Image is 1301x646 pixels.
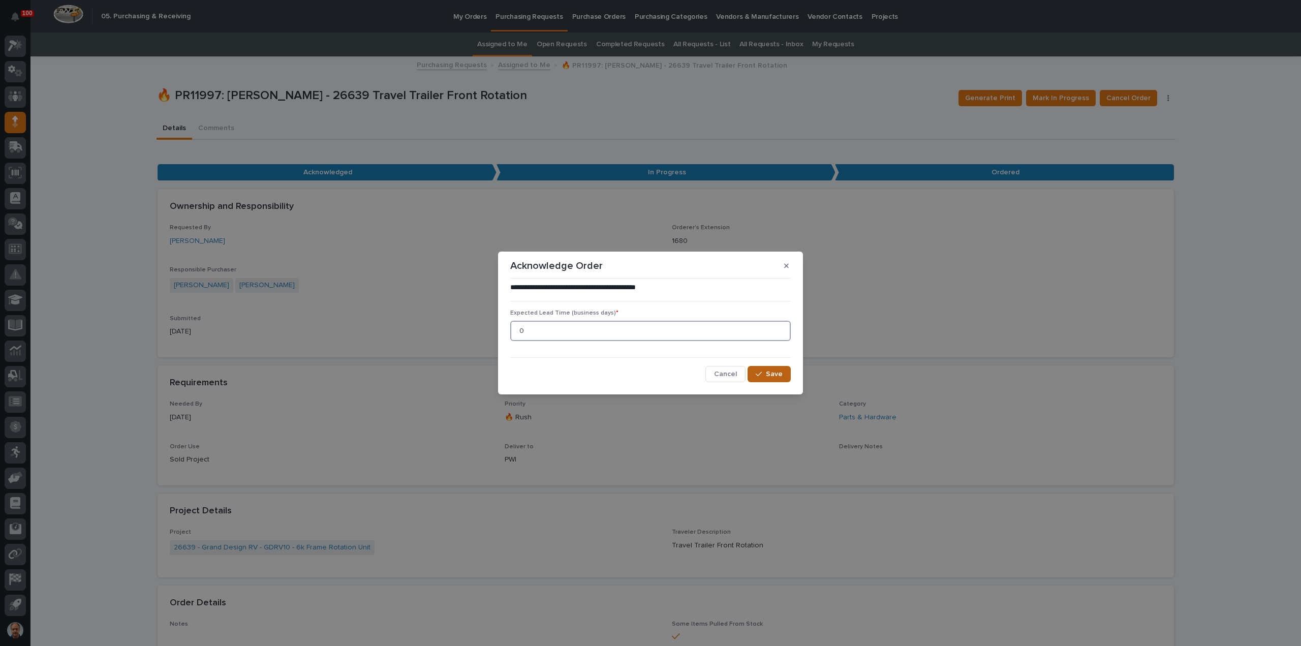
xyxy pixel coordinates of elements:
[510,310,618,316] span: Expected Lead Time (business days)
[748,366,791,382] button: Save
[766,370,783,379] span: Save
[705,366,746,382] button: Cancel
[510,260,603,272] p: Acknowledge Order
[714,370,737,379] span: Cancel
